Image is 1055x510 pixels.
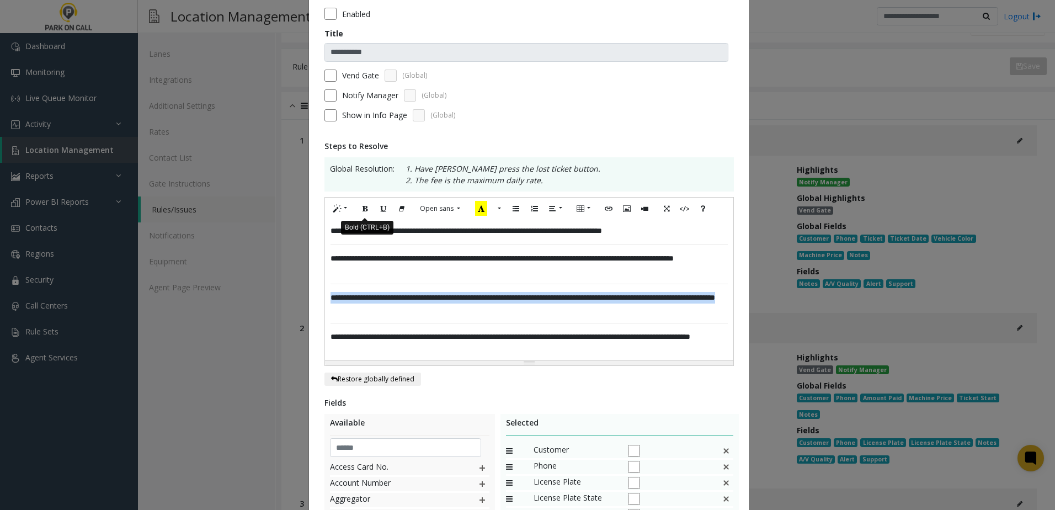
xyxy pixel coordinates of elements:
[342,89,398,101] label: Notify Manager
[478,493,487,507] img: plusIcon.svg
[534,492,616,506] span: License Plate State
[402,71,427,81] span: (Global)
[506,417,734,435] div: Selected
[722,476,731,490] img: false
[507,200,525,217] button: Unordered list (CTRL+SHIFT+NUM7)
[414,200,466,217] button: Font Family
[324,28,343,39] label: Title
[543,200,568,217] button: Paragraph
[330,493,455,507] span: Aggregator
[324,397,734,408] div: Fields
[341,220,393,234] div: Bold (CTRL+B)
[469,200,493,217] button: Recent Color
[657,200,676,217] button: Full Screen
[493,200,504,217] button: More Color
[395,163,600,186] p: 1. Have [PERSON_NAME] press the lost ticket button. 2. The fee is the maximum daily rate.
[478,461,487,475] img: plusIcon.svg
[694,200,712,217] button: Help
[722,492,731,506] img: false
[330,477,455,491] span: Account Number
[324,373,421,386] button: Restore globally defined
[525,200,544,217] button: Ordered list (CTRL+SHIFT+NUM8)
[325,360,733,365] div: Resize
[675,200,694,217] button: Code View
[342,70,379,81] label: Vend Gate
[374,200,393,217] button: Underline (CTRL+U)
[392,200,411,217] button: Remove Font Style (CTRL+\)
[534,460,616,474] span: Phone
[534,476,616,490] span: License Plate
[324,140,734,152] div: Steps to Resolve
[330,417,489,435] div: Available
[356,200,375,217] button: Bold (CTRL+B)
[599,200,618,217] button: Link (CTRL+K)
[420,204,454,213] span: Open sans
[430,110,455,120] span: (Global)
[722,460,731,474] img: false
[422,91,446,100] span: (Global)
[330,461,455,475] span: Access Card No.
[328,200,353,217] button: Style
[534,444,616,458] span: Customer
[636,200,654,217] button: Video
[617,200,636,217] button: Picture
[722,444,731,458] img: false
[478,477,487,491] img: plusIcon.svg
[330,163,395,186] span: Global Resolution:
[571,200,596,217] button: Table
[342,109,407,121] span: Show in Info Page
